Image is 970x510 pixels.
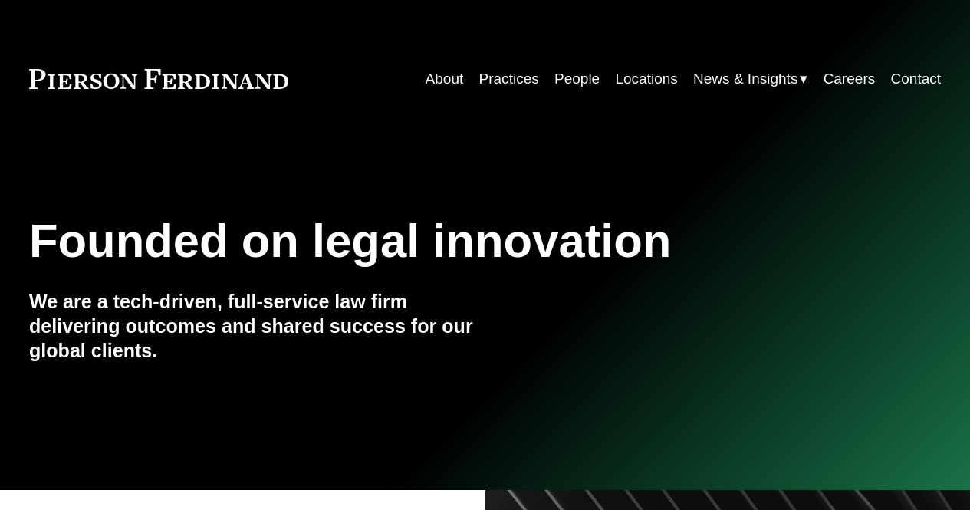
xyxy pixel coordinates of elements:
a: Practices [479,64,539,94]
span: News & Insights [693,66,797,92]
a: Locations [615,64,677,94]
a: folder dropdown [693,64,807,94]
h4: We are a tech-driven, full-service law firm delivering outcomes and shared success for our global... [29,290,485,364]
a: About [426,64,464,94]
a: People [554,64,600,94]
h1: Founded on legal innovation [29,214,789,268]
a: Careers [824,64,876,94]
a: Contact [891,64,942,94]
